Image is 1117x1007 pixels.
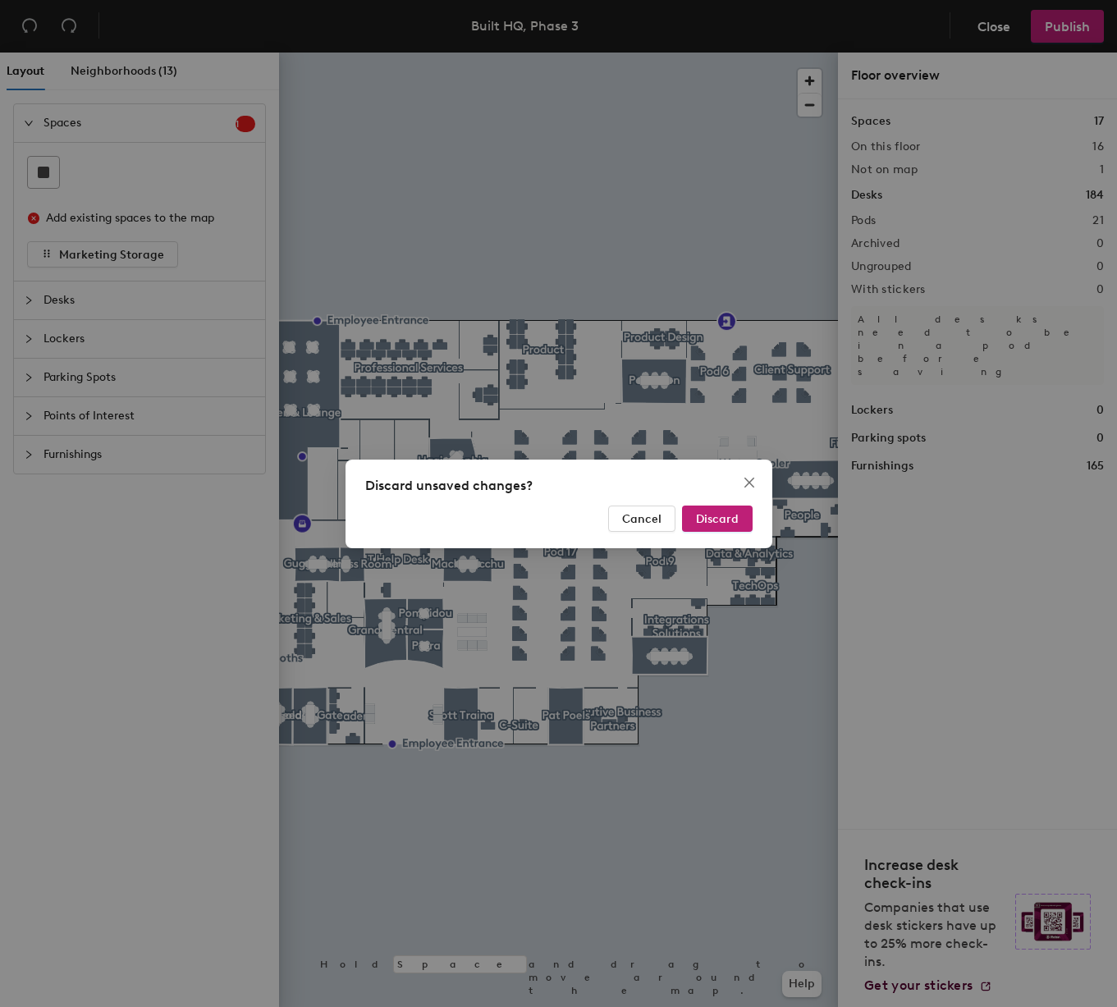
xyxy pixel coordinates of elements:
[736,476,762,489] span: Close
[622,511,662,525] span: Cancel
[736,469,762,496] button: Close
[608,506,675,532] button: Cancel
[365,476,753,496] div: Discard unsaved changes?
[743,476,756,489] span: close
[696,511,739,525] span: Discard
[682,506,753,532] button: Discard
